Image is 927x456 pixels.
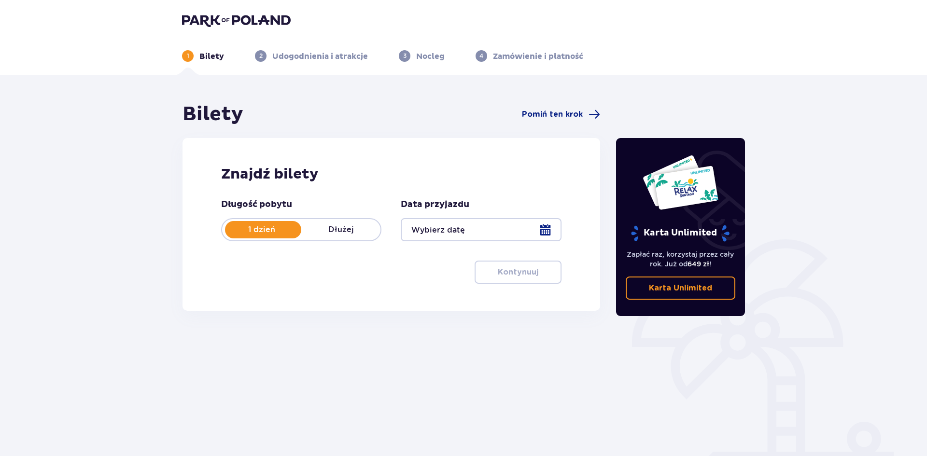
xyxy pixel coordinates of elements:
a: Karta Unlimited [626,276,736,300]
p: 1 dzień [222,224,301,235]
p: 1 [187,52,189,60]
p: Bilety [199,51,224,62]
p: 2 [259,52,263,60]
p: Karta Unlimited [630,225,730,242]
p: Udogodnienia i atrakcje [272,51,368,62]
p: Zamówienie i płatność [493,51,583,62]
p: Zapłać raz, korzystaj przez cały rok. Już od ! [626,249,736,269]
p: Długość pobytu [221,199,292,210]
span: Pomiń ten krok [522,109,583,120]
p: 3 [403,52,407,60]
p: Nocleg [416,51,445,62]
p: Kontynuuj [498,267,538,277]
h2: Znajdź bilety [221,165,562,183]
a: Pomiń ten krok [522,109,600,120]
p: Data przyjazdu [401,199,469,210]
span: 649 zł [688,260,709,268]
h1: Bilety [183,102,243,126]
p: Karta Unlimited [649,283,712,293]
img: Park of Poland logo [182,14,291,27]
button: Kontynuuj [475,261,562,284]
p: Dłużej [301,224,380,235]
p: 4 [479,52,483,60]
